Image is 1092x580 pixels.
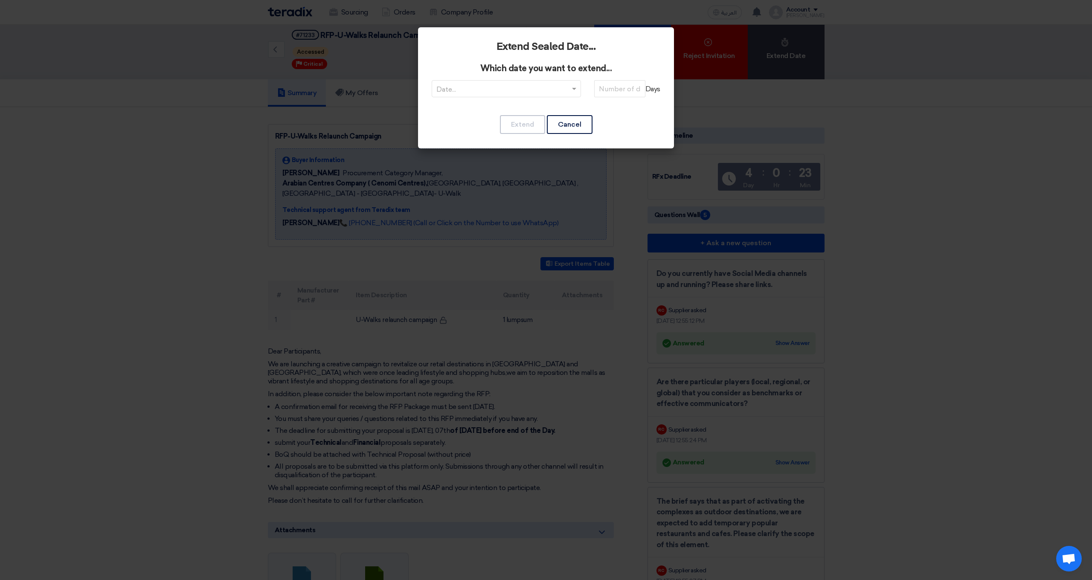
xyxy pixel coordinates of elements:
[432,63,660,73] h3: Which date you want to extend...
[547,115,592,134] button: Cancel
[594,80,645,97] input: Number of days...
[432,41,660,53] h2: Extend Sealed Date...
[500,115,545,134] button: Extend
[594,80,660,97] span: Days
[1056,546,1082,571] a: Open chat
